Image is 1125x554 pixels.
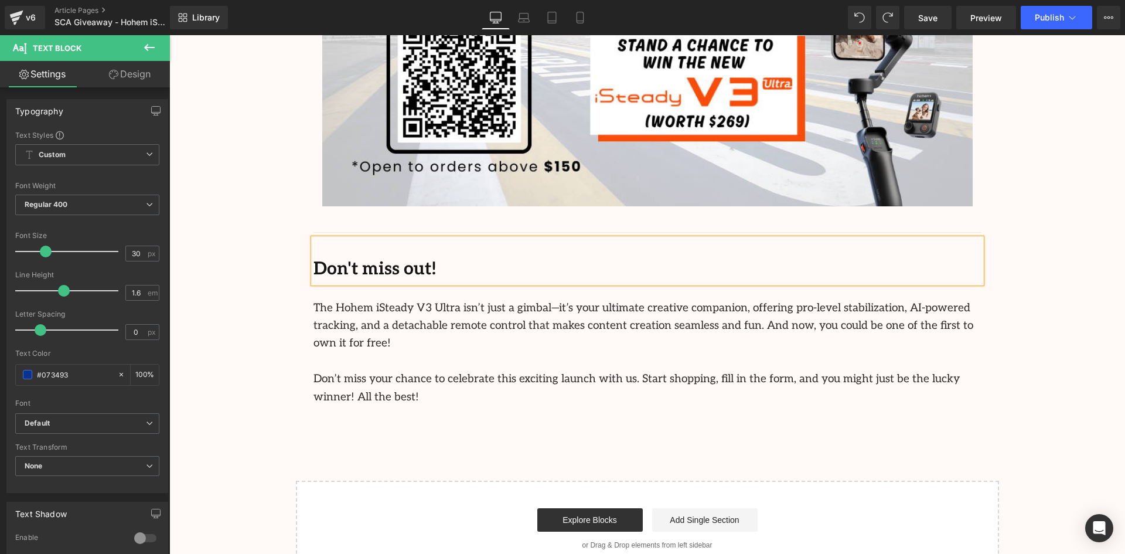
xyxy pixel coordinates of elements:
div: Text Shadow [15,502,67,519]
a: Preview [956,6,1016,29]
a: Mobile [566,6,594,29]
span: Publish [1035,13,1064,22]
div: Letter Spacing [15,310,159,318]
p: Don’t miss your chance to celebrate this exciting launch with us. Start shopping, fill in the for... [144,335,812,371]
a: Explore Blocks [368,473,473,497]
input: Color [37,368,112,381]
a: Tablet [538,6,566,29]
button: More [1097,6,1120,29]
p: The Hohem iSteady V3 Ultra isn’t just a gimbal—it’s your ultimate creative companion, offering pr... [144,264,812,318]
div: Typography [15,100,63,116]
div: v6 [23,10,38,25]
button: Redo [876,6,899,29]
span: em [148,289,158,297]
button: Undo [848,6,871,29]
div: Open Intercom Messenger [1085,514,1113,542]
div: Font Size [15,232,159,240]
div: Font Weight [15,182,159,190]
a: New Library [170,6,228,29]
a: Article Pages [54,6,189,15]
a: Laptop [510,6,538,29]
b: Custom [39,150,66,160]
a: Design [87,61,172,87]
b: Regular 400 [25,200,68,209]
span: Save [918,12,937,24]
a: v6 [5,6,45,29]
span: px [148,328,158,336]
div: Line Height [15,271,159,279]
span: Text Block [33,43,81,53]
span: SCA Giveaway - Hohem iSteady V3 Ultra [54,18,167,27]
span: px [148,250,158,257]
a: Desktop [482,6,510,29]
div: Text Transform [15,443,159,451]
div: Text Styles [15,130,159,140]
div: Enable [15,533,122,545]
div: % [131,365,159,385]
button: Publish [1021,6,1092,29]
i: Default [25,419,50,429]
b: None [25,461,43,470]
p: or Drag & Drop elements from left sidebar [145,506,811,514]
b: Don't miss out! [144,223,267,244]
div: Font [15,399,159,407]
div: Text Color [15,349,159,358]
a: Add Single Section [483,473,588,497]
span: Preview [970,12,1002,24]
span: Library [192,12,220,23]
